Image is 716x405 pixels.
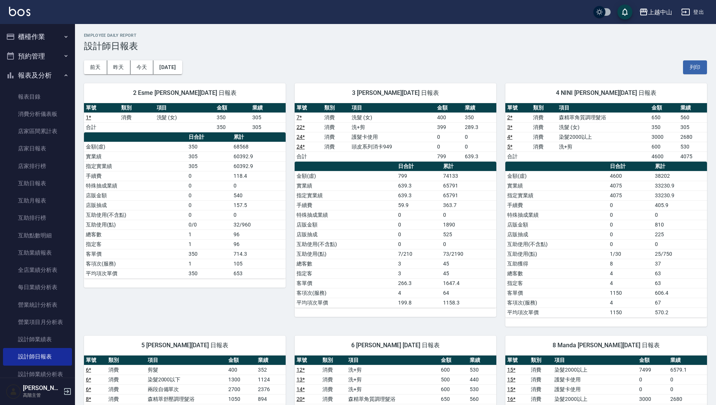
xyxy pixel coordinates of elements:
button: 登出 [678,5,707,19]
td: 157.5 [232,200,286,210]
td: 653 [232,268,286,278]
td: 305 [250,122,286,132]
button: save [617,4,632,19]
td: 1/30 [608,249,653,259]
a: 設計師日報表 [3,348,72,365]
td: 33230.9 [653,181,707,190]
td: 440 [468,375,496,384]
a: 營業項目月分析表 [3,313,72,331]
td: 405.9 [653,200,707,210]
th: 業績 [668,355,707,365]
th: 業績 [250,103,286,113]
td: 25/750 [653,249,707,259]
th: 日合計 [187,132,232,142]
td: 67 [653,298,707,307]
td: 0 [608,210,653,220]
td: 0 [396,239,441,249]
td: 0 [637,384,668,394]
td: 8 [608,259,653,268]
td: 洗+剪 [350,122,435,132]
td: 消費 [321,365,346,375]
td: 頭皮系列消卡949 [350,142,435,151]
td: 225 [653,229,707,239]
td: 1124 [256,375,286,384]
td: 399 [435,122,463,132]
td: 73/2190 [441,249,496,259]
td: 4 [396,288,441,298]
td: 消費 [529,384,553,394]
td: 105 [232,259,286,268]
a: 報表目錄 [3,88,72,105]
img: Logo [9,7,30,16]
td: 客單價 [295,278,396,288]
td: 606.4 [653,288,707,298]
td: 0 [463,132,496,142]
td: 店販金額 [295,220,396,229]
th: 類別 [322,103,350,113]
td: 金額(虛) [295,171,396,181]
th: 項目 [346,355,439,365]
td: 互助使用(點) [505,249,608,259]
span: 4 NINI [PERSON_NAME][DATE] 日報表 [514,89,698,97]
td: 護髮卡使用 [350,132,435,142]
td: 63 [653,268,707,278]
td: 客單價 [84,249,187,259]
th: 金額 [650,103,678,113]
td: 60392.9 [232,161,286,171]
td: 互助獲得 [505,259,608,268]
td: 互助使用(不含點) [84,210,187,220]
th: 業績 [463,103,496,113]
th: 類別 [531,103,557,113]
td: 消費 [321,394,346,404]
th: 單號 [84,355,106,365]
td: 63 [653,278,707,288]
td: 45 [441,259,496,268]
span: 5 [PERSON_NAME][DATE] 日報表 [93,342,277,349]
td: 0 [187,200,232,210]
h2: Employee Daily Report [84,33,707,38]
button: 報表及分析 [3,66,72,85]
td: 0 [396,210,441,220]
a: 互助月報表 [3,192,72,209]
td: 350 [215,122,250,132]
td: 570.2 [653,307,707,317]
td: 兩段自備單次 [146,384,226,394]
td: 600 [650,142,678,151]
td: 1647.4 [441,278,496,288]
td: 合計 [84,122,119,132]
td: 指定客 [295,268,396,278]
td: 指定客 [84,239,187,249]
td: 1050 [226,394,256,404]
td: 金額(虛) [84,142,187,151]
a: 消費分析儀表板 [3,105,72,123]
a: 店家日報表 [3,140,72,157]
td: 96 [232,239,286,249]
th: 項目 [350,103,435,113]
td: 互助使用(點) [84,220,187,229]
td: 消費 [321,384,346,394]
td: 799 [396,171,441,181]
td: 59.9 [396,200,441,210]
td: 74133 [441,171,496,181]
td: 0 [668,384,707,394]
th: 項目 [155,103,215,113]
a: 全店業績分析表 [3,261,72,279]
td: 350 [215,112,250,122]
td: 消費 [531,142,557,151]
td: 560 [679,112,707,122]
td: 65791 [441,181,496,190]
td: 特殊抽成業績 [295,210,396,220]
td: 0 [608,229,653,239]
table: a dense table [84,103,286,132]
td: 199.8 [396,298,441,307]
span: 3 [PERSON_NAME][DATE] 日報表 [304,89,487,97]
td: 0 [608,200,653,210]
td: 7499 [637,365,668,375]
td: 客項次(服務) [505,298,608,307]
td: 平均項次單價 [505,307,608,317]
span: 6 [PERSON_NAME] [DATE] 日報表 [304,342,487,349]
a: 設計師業績分析表 [3,366,72,383]
td: 指定實業績 [84,161,187,171]
td: 0 [637,375,668,384]
td: 714.3 [232,249,286,259]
